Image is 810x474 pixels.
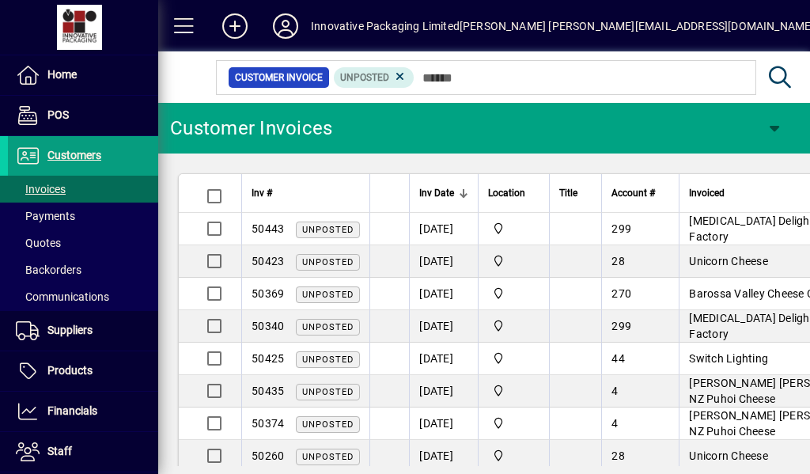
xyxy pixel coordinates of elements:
[252,184,272,202] span: Inv #
[252,320,284,332] span: 50340
[488,317,539,335] span: Innovative Packaging
[689,255,768,267] span: Unicorn Cheese
[409,375,478,408] td: [DATE]
[488,184,525,202] span: Location
[302,452,354,462] span: Unposted
[8,256,158,283] a: Backorders
[611,184,669,202] div: Account #
[302,257,354,267] span: Unposted
[340,72,389,83] span: Unposted
[8,351,158,391] a: Products
[611,385,618,397] span: 4
[334,67,414,88] mat-chip: Customer Invoice Status: Unposted
[611,184,655,202] span: Account #
[170,116,332,141] div: Customer Invoices
[47,445,72,457] span: Staff
[409,245,478,278] td: [DATE]
[302,387,354,397] span: Unposted
[16,264,81,276] span: Backorders
[488,184,539,202] div: Location
[210,12,260,40] button: Add
[409,343,478,375] td: [DATE]
[252,222,284,235] span: 50443
[252,417,284,430] span: 50374
[235,70,323,85] span: Customer Invoice
[8,176,158,203] a: Invoices
[252,255,284,267] span: 50423
[47,324,93,336] span: Suppliers
[302,419,354,430] span: Unposted
[488,447,539,465] span: Innovative Packaging
[302,355,354,365] span: Unposted
[8,229,158,256] a: Quotes
[488,382,539,400] span: Innovative Packaging
[8,283,158,310] a: Communications
[611,417,618,430] span: 4
[8,432,158,472] a: Staff
[611,287,631,300] span: 270
[302,322,354,332] span: Unposted
[260,12,311,40] button: Profile
[559,184,577,202] span: Title
[409,213,478,245] td: [DATE]
[16,183,66,195] span: Invoices
[16,237,61,249] span: Quotes
[8,392,158,431] a: Financials
[47,364,93,377] span: Products
[409,440,478,472] td: [DATE]
[302,290,354,300] span: Unposted
[488,252,539,270] span: Innovative Packaging
[611,255,625,267] span: 28
[8,311,158,351] a: Suppliers
[419,184,468,202] div: Inv Date
[311,13,460,39] div: Innovative Packaging Limited
[611,449,625,462] span: 28
[488,415,539,432] span: Innovative Packaging
[47,404,97,417] span: Financials
[488,350,539,367] span: Innovative Packaging
[8,96,158,135] a: POS
[252,385,284,397] span: 50435
[488,285,539,302] span: Innovative Packaging
[252,287,284,300] span: 50369
[409,278,478,310] td: [DATE]
[16,210,75,222] span: Payments
[252,449,284,462] span: 50260
[611,320,631,332] span: 299
[252,184,360,202] div: Inv #
[559,184,592,202] div: Title
[488,220,539,237] span: Innovative Packaging
[252,352,284,365] span: 50425
[689,352,768,365] span: Switch Lighting
[409,408,478,440] td: [DATE]
[419,184,454,202] span: Inv Date
[16,290,109,303] span: Communications
[47,108,69,121] span: POS
[409,310,478,343] td: [DATE]
[689,449,768,462] span: Unicorn Cheese
[611,222,631,235] span: 299
[689,184,725,202] span: Invoiced
[8,203,158,229] a: Payments
[47,149,101,161] span: Customers
[302,225,354,235] span: Unposted
[47,68,77,81] span: Home
[611,352,625,365] span: 44
[8,55,158,95] a: Home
